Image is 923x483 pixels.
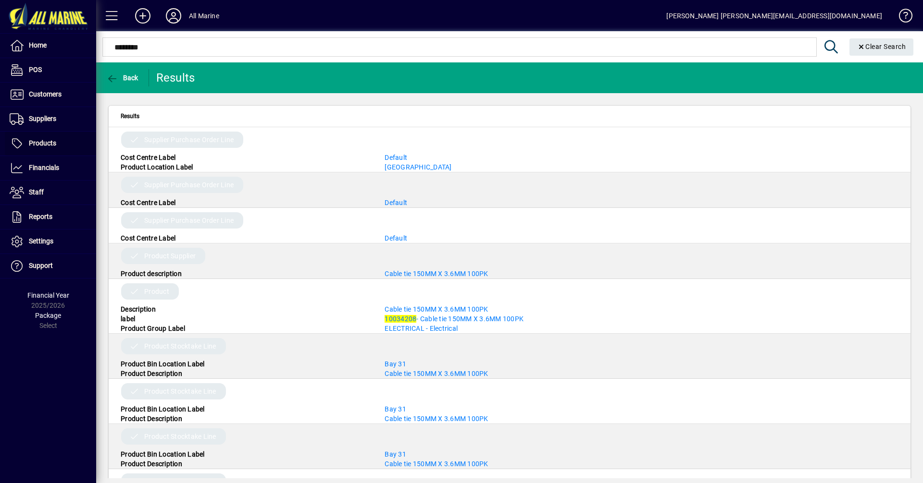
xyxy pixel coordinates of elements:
[96,69,149,86] app-page-header-button: Back
[144,432,216,441] span: Product Stocktake Line
[113,449,377,459] div: Product Bin Location Label
[113,369,377,378] div: Product Description
[144,216,234,225] span: Supplier Purchase Order Line
[5,156,96,180] a: Financials
[144,386,216,396] span: Product Stocktake Line
[385,199,407,206] a: Default
[385,315,416,323] em: 10034208
[29,41,47,49] span: Home
[189,8,219,24] div: All Marine
[385,315,524,323] a: 10034208- Cable tie 150MM X 3.6MM 100PK
[113,198,377,207] div: Cost Centre Label
[5,83,96,107] a: Customers
[27,291,69,299] span: Financial Year
[113,459,377,469] div: Product Description
[144,180,234,190] span: Supplier Purchase Order Line
[5,181,96,205] a: Staff
[385,415,488,423] a: Cable tie 150MM X 3.6MM 100PK
[144,135,234,145] span: Supplier Purchase Order Line
[5,107,96,131] a: Suppliers
[385,234,407,242] a: Default
[385,360,406,368] a: Bay 31
[29,213,52,220] span: Reports
[385,450,406,458] a: Bay 31
[113,162,377,172] div: Product Location Label
[5,205,96,229] a: Reports
[158,7,189,24] button: Profile
[857,43,906,50] span: Clear Search
[29,262,53,269] span: Support
[144,341,216,351] span: Product Stocktake Line
[106,74,138,82] span: Back
[385,163,451,171] a: [GEOGRAPHIC_DATA]
[29,164,59,171] span: Financials
[385,460,488,468] a: Cable tie 150MM X 3.6MM 100PK
[113,359,377,369] div: Product Bin Location Label
[113,304,377,314] div: Description
[113,314,377,324] div: label
[29,188,44,196] span: Staff
[156,70,197,85] div: Results
[385,405,406,413] a: Bay 31
[113,233,377,243] div: Cost Centre Label
[5,58,96,82] a: POS
[385,154,407,161] a: Default
[385,305,488,313] a: Cable tie 150MM X 3.6MM 100PK
[144,251,196,261] span: Product Supplier
[113,153,377,162] div: Cost Centre Label
[35,312,61,319] span: Package
[385,370,488,377] a: Cable tie 150MM X 3.6MM 100PK
[127,7,158,24] button: Add
[121,111,139,121] span: Results
[113,414,377,423] div: Product Description
[666,8,882,24] div: [PERSON_NAME] [PERSON_NAME][EMAIL_ADDRESS][DOMAIN_NAME]
[385,270,488,278] a: Cable tie 150MM X 3.6MM 100PK
[385,315,524,323] span: - Cable tie 150MM X 3.6MM 100PK
[113,324,377,333] div: Product Group Label
[849,38,914,56] button: Clear
[113,269,377,278] div: Product description
[5,254,96,278] a: Support
[5,132,96,156] a: Products
[29,139,56,147] span: Products
[144,287,169,296] span: Product
[104,69,141,86] button: Back
[5,229,96,254] a: Settings
[29,66,42,73] span: POS
[29,115,56,122] span: Suppliers
[29,237,53,245] span: Settings
[5,34,96,58] a: Home
[29,90,62,98] span: Customers
[892,2,911,33] a: Knowledge Base
[385,325,458,332] a: ELECTRICAL - Electrical
[113,404,377,414] div: Product Bin Location Label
